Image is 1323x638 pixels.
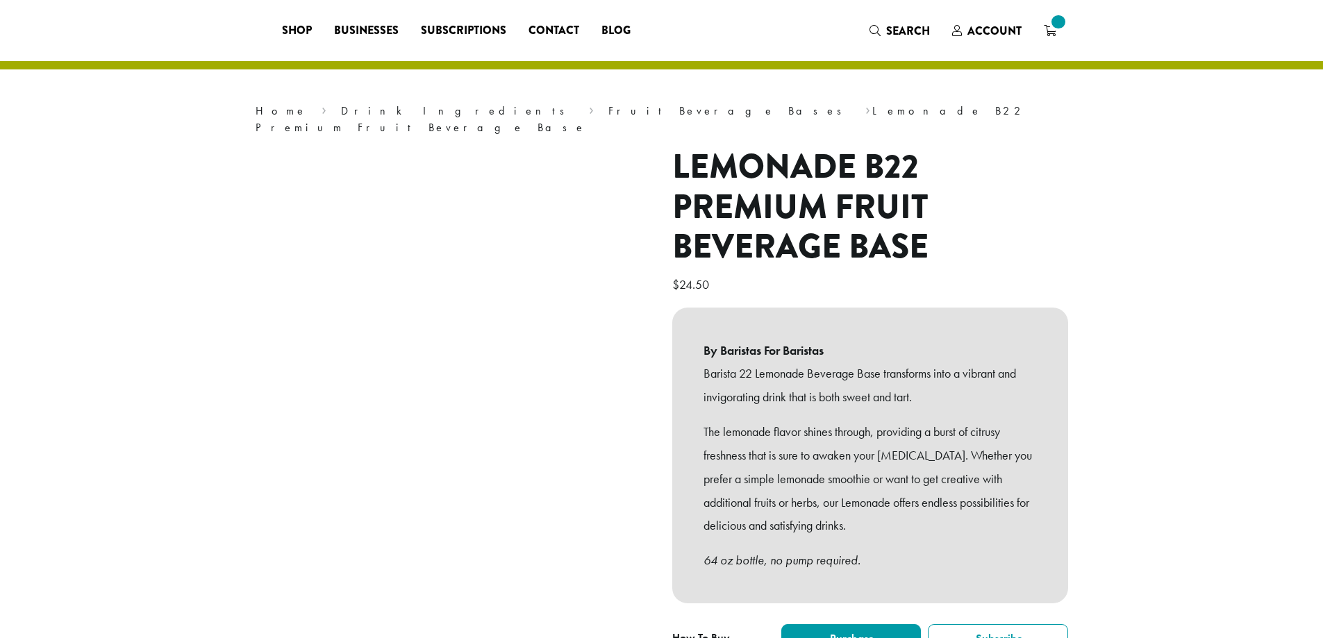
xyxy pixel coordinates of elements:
[672,276,679,292] span: $
[256,103,1068,136] nav: Breadcrumb
[601,22,631,40] span: Blog
[334,22,399,40] span: Businesses
[341,103,574,118] a: Drink Ingredients
[608,103,851,118] a: Fruit Beverage Bases
[421,22,506,40] span: Subscriptions
[865,98,870,119] span: ›
[322,98,326,119] span: ›
[704,339,1037,362] b: By Baristas For Baristas
[858,19,941,42] a: Search
[271,19,323,42] a: Shop
[529,22,579,40] span: Contact
[672,147,1068,267] h1: Lemonade B22 Premium Fruit Beverage Base
[256,103,307,118] a: Home
[282,22,312,40] span: Shop
[704,552,860,568] em: 64 oz bottle, no pump required.
[672,276,713,292] bdi: 24.50
[704,420,1037,537] p: The lemonade flavor shines through, providing a burst of citrusy freshness that is sure to awaken...
[589,98,594,119] span: ›
[886,23,930,39] span: Search
[967,23,1022,39] span: Account
[704,362,1037,409] p: Barista 22 Lemonade Beverage Base transforms into a vibrant and invigorating drink that is both s...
